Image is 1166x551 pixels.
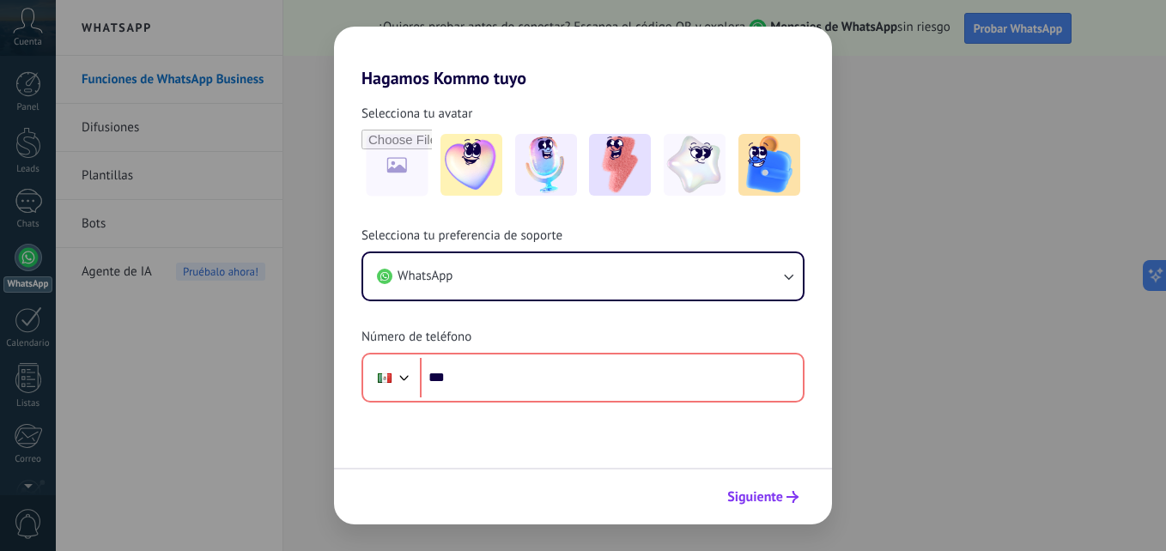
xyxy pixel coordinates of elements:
span: Selecciona tu preferencia de soporte [361,227,562,245]
img: -2.jpeg [515,134,577,196]
button: WhatsApp [363,253,803,300]
span: WhatsApp [398,268,452,285]
img: -1.jpeg [440,134,502,196]
button: Siguiente [720,482,806,512]
img: -5.jpeg [738,134,800,196]
span: Selecciona tu avatar [361,106,472,123]
h2: Hagamos Kommo tuyo [334,27,832,88]
div: Mexico: + 52 [368,360,401,396]
span: Número de teléfono [361,329,471,346]
img: -3.jpeg [589,134,651,196]
img: -4.jpeg [664,134,726,196]
span: Siguiente [727,491,783,503]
